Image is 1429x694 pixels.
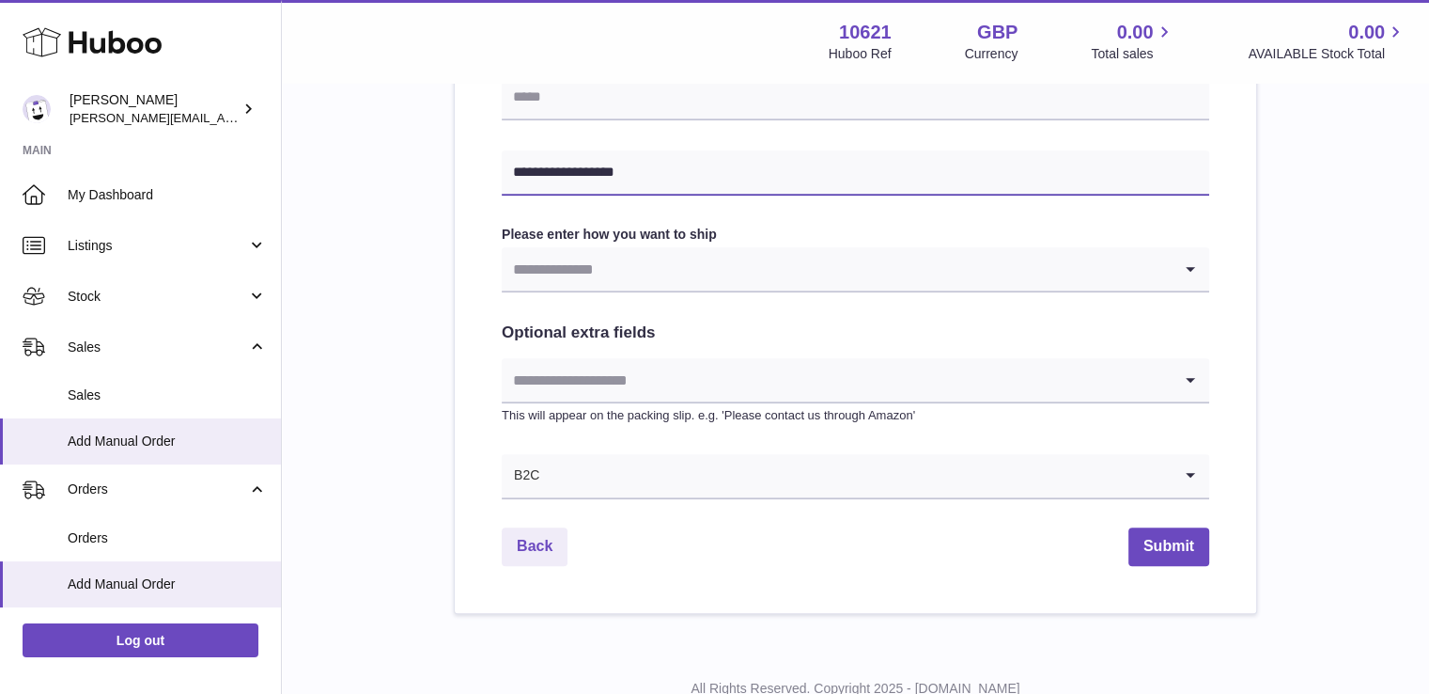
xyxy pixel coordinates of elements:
[829,45,892,63] div: Huboo Ref
[68,237,247,255] span: Listings
[502,358,1172,402] input: Search for option
[1248,45,1406,63] span: AVAILABLE Stock Total
[70,110,377,125] span: [PERSON_NAME][EMAIL_ADDRESS][DOMAIN_NAME]
[965,45,1018,63] div: Currency
[502,358,1209,403] div: Search for option
[1091,20,1174,63] a: 0.00 Total sales
[502,226,1209,244] label: Please enter how you want to ship
[68,186,267,204] span: My Dashboard
[1348,20,1385,45] span: 0.00
[1117,20,1154,45] span: 0.00
[68,576,267,593] span: Add Manual Order
[1128,528,1209,566] button: Submit
[502,454,1209,499] div: Search for option
[1091,45,1174,63] span: Total sales
[68,433,267,450] span: Add Manual Order
[68,339,247,356] span: Sales
[502,323,1209,344] h2: Optional extra fields
[502,247,1209,292] div: Search for option
[839,20,892,45] strong: 10621
[68,288,247,306] span: Stock
[68,386,267,404] span: Sales
[68,481,247,498] span: Orders
[23,95,51,123] img: steven@scoreapp.com
[540,454,1172,497] input: Search for option
[1248,20,1406,63] a: 0.00 AVAILABLE Stock Total
[502,407,1209,424] p: This will appear on the packing slip. e.g. 'Please contact us through Amazon'
[70,91,239,127] div: [PERSON_NAME]
[23,623,258,657] a: Log out
[502,528,567,566] a: Back
[502,247,1172,291] input: Search for option
[68,529,267,547] span: Orders
[977,20,1017,45] strong: GBP
[502,454,540,497] span: B2C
